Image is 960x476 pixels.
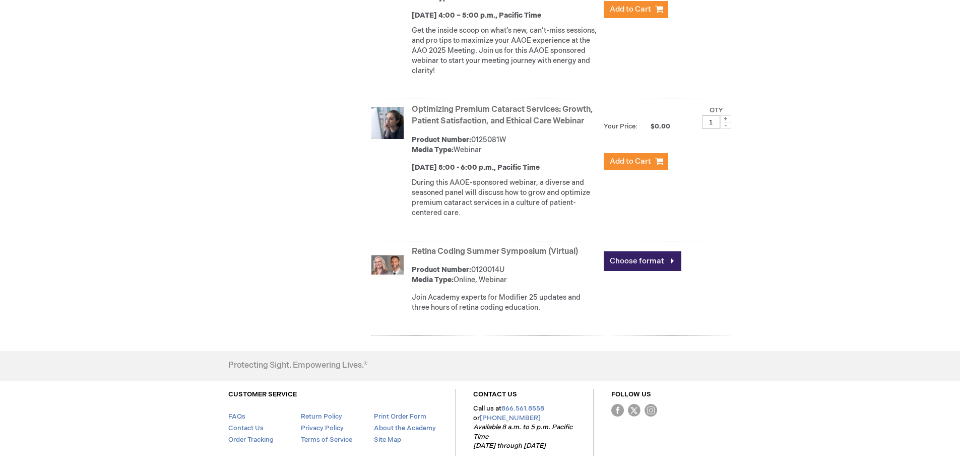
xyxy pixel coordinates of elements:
h4: Protecting Sight. Empowering Lives.® [228,361,367,370]
a: Choose format [604,251,681,271]
a: Optimizing Premium Cataract Services: Growth, Patient Satisfaction, and Ethical Care Webinar [412,105,593,126]
a: 866.561.8558 [501,404,544,413]
a: Terms of Service [301,436,352,444]
a: FOLLOW US [611,390,651,398]
strong: Product Number: [412,265,471,274]
em: Available 8 a.m. to 5 p.m. Pacific Time [DATE] through [DATE] [473,423,572,450]
span: Add to Cart [610,5,651,14]
a: Print Order Form [374,413,426,421]
strong: Media Type: [412,146,454,154]
a: Site Map [374,436,401,444]
img: instagram [645,404,657,417]
a: CONTACT US [473,390,517,398]
input: Qty [702,115,720,129]
button: Add to Cart [604,153,668,170]
a: [PHONE_NUMBER] [480,414,541,422]
label: Qty [710,106,723,114]
img: Facebook [611,404,624,417]
a: CUSTOMER SERVICE [228,390,297,398]
p: Get the inside scoop on what’s new, can’t-miss sessions, and pro tips to maximize your AAOE exper... [412,26,599,76]
span: Add to Cart [610,157,651,166]
a: About the Academy [374,424,436,432]
div: Join Academy experts for Modifier 25 updates and three hours of retina coding education. [412,293,599,313]
strong: [DATE] 5:00 - 6:00 p.m., Pacific Time [412,163,540,172]
p: During this AAOE-sponsored webinar, a diverse and seasoned panel will discuss how to grow and opt... [412,178,599,218]
strong: Media Type: [412,276,454,284]
button: Add to Cart [604,1,668,18]
span: $0.00 [639,122,670,130]
a: Order Tracking [228,436,274,444]
a: Privacy Policy [301,424,344,432]
div: 0125081W Webinar [412,135,599,155]
a: Contact Us [228,424,264,432]
strong: Your Price: [604,122,637,130]
a: Retina Coding Summer Symposium (Virtual) [412,247,578,256]
p: Call us at or [473,404,575,451]
a: Return Policy [301,413,342,421]
img: Retina Coding Summer Symposium (Virtual) [371,249,404,281]
strong: [DATE] 4:00 – 5:00 p.m., Pacific Time [412,11,541,20]
img: Optimizing Premium Cataract Services: Growth, Patient Satisfaction, and Ethical Care Webinar [371,107,404,139]
a: FAQs [228,413,245,421]
img: Twitter [628,404,641,417]
strong: Product Number: [412,135,471,144]
div: 0120014U Online, Webinar [412,265,599,285]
